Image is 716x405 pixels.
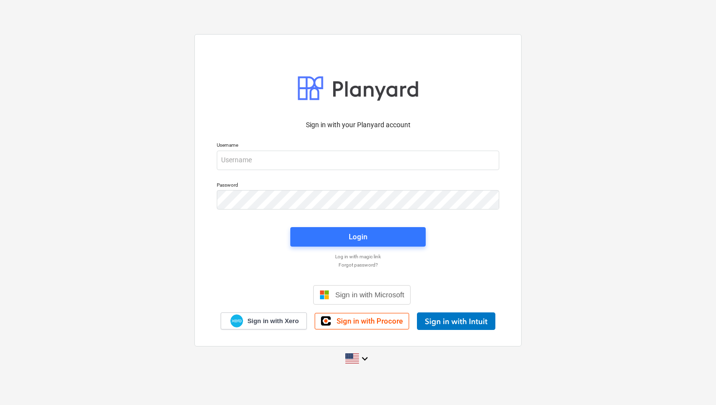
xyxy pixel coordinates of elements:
[349,231,367,243] div: Login
[217,120,499,130] p: Sign in with your Planyard account
[217,151,499,170] input: Username
[247,317,299,326] span: Sign in with Xero
[212,253,504,260] a: Log in with magic link
[315,313,409,329] a: Sign in with Procore
[217,142,499,150] p: Username
[337,317,403,326] span: Sign in with Procore
[359,353,371,365] i: keyboard_arrow_down
[217,182,499,190] p: Password
[230,314,243,328] img: Xero logo
[320,290,329,300] img: Microsoft logo
[212,262,504,268] a: Forgot password?
[221,312,307,329] a: Sign in with Xero
[335,290,404,299] span: Sign in with Microsoft
[290,227,426,247] button: Login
